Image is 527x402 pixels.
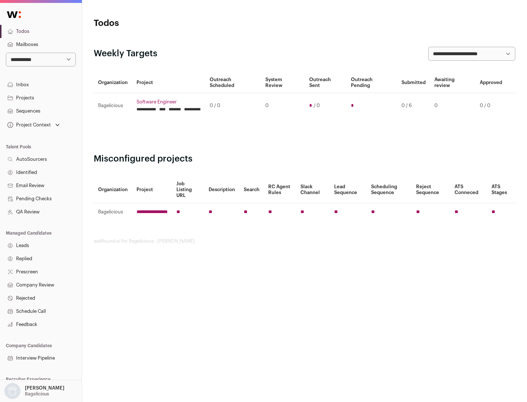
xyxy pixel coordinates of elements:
[430,72,475,93] th: Awaiting review
[330,177,367,203] th: Lead Sequence
[205,72,261,93] th: Outreach Scheduled
[94,238,515,244] footer: wellfound:ai for Bagelicious - [PERSON_NAME]
[264,177,296,203] th: RC Agent Rules
[314,103,320,109] span: / 0
[132,72,205,93] th: Project
[132,177,172,203] th: Project
[367,177,412,203] th: Scheduling Sequence
[25,391,49,397] p: Bagelicious
[430,93,475,118] td: 0
[205,93,261,118] td: 0 / 0
[239,177,264,203] th: Search
[6,122,51,128] div: Project Context
[94,153,515,165] h2: Misconfigured projects
[94,177,132,203] th: Organization
[3,383,66,399] button: Open dropdown
[25,385,64,391] p: [PERSON_NAME]
[412,177,451,203] th: Reject Sequence
[487,177,515,203] th: ATS Stages
[3,7,25,22] img: Wellfound
[475,72,507,93] th: Approved
[94,203,132,221] td: Bagelicious
[137,99,201,105] a: Software Engineer
[94,48,157,60] h2: Weekly Targets
[450,177,487,203] th: ATS Conneced
[172,177,204,203] th: Job Listing URL
[6,120,61,130] button: Open dropdown
[397,72,430,93] th: Submitted
[94,72,132,93] th: Organization
[94,18,234,29] h1: Todos
[475,93,507,118] td: 0 / 0
[397,93,430,118] td: 0 / 6
[347,72,397,93] th: Outreach Pending
[261,93,304,118] td: 0
[94,93,132,118] td: Bagelicious
[4,383,20,399] img: nopic.png
[204,177,239,203] th: Description
[305,72,347,93] th: Outreach Sent
[261,72,304,93] th: System Review
[296,177,330,203] th: Slack Channel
